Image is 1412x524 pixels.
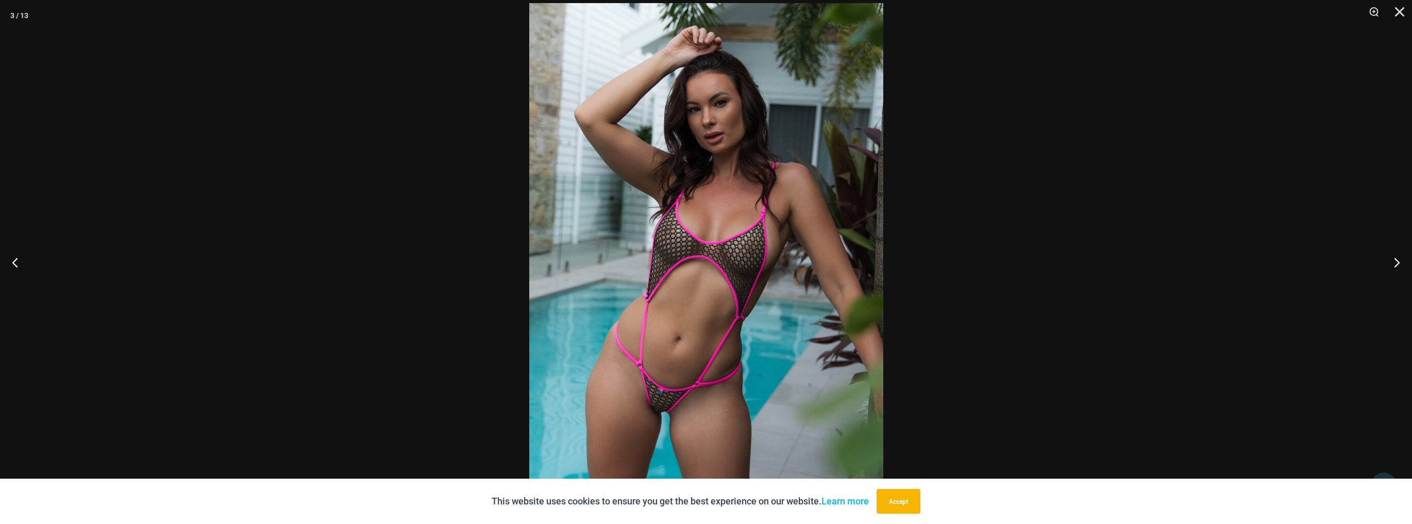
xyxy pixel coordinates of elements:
button: Next [1373,236,1412,288]
a: Learn more [821,496,869,506]
button: Accept [877,489,920,514]
p: This website uses cookies to ensure you get the best experience on our website. [492,494,869,509]
div: 3 / 13 [10,8,28,23]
